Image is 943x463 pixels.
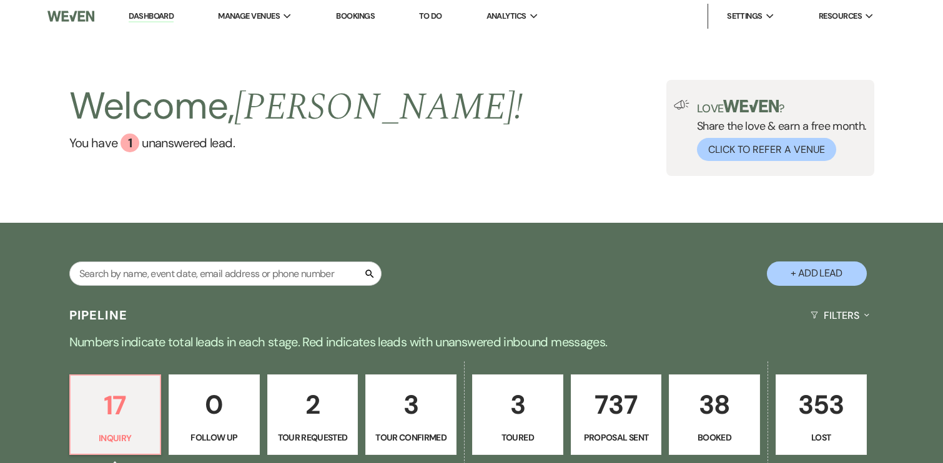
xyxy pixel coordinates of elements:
p: Toured [480,431,555,444]
p: Inquiry [78,431,153,445]
input: Search by name, event date, email address or phone number [69,261,382,286]
p: Proposal Sent [579,431,654,444]
p: 353 [784,384,859,426]
h2: Welcome, [69,80,523,134]
p: Lost [784,431,859,444]
span: Settings [727,10,763,22]
p: Tour Confirmed [373,431,448,444]
div: 1 [121,134,139,152]
span: [PERSON_NAME] ! [234,79,523,136]
p: Love ? [697,100,867,114]
p: 17 [78,384,153,426]
a: You have 1 unanswered lead. [69,134,523,152]
p: 737 [579,384,654,426]
span: Resources [819,10,862,22]
button: Click to Refer a Venue [697,138,836,161]
a: 353Lost [776,374,867,456]
a: 737Proposal Sent [571,374,662,456]
a: 17Inquiry [69,374,162,456]
a: To Do [419,11,442,21]
p: Tour Requested [275,431,350,444]
button: + Add Lead [767,261,867,286]
a: 3Toured [472,374,563,456]
p: 3 [480,384,555,426]
p: 2 [275,384,350,426]
span: Analytics [486,10,526,22]
img: weven-logo-green.svg [723,100,779,112]
img: Weven Logo [47,3,94,29]
a: 38Booked [669,374,760,456]
p: 3 [373,384,448,426]
p: Numbers indicate total leads in each stage. Red indicates leads with unanswered inbound messages. [22,332,921,352]
span: Manage Venues [218,10,280,22]
h3: Pipeline [69,306,128,324]
button: Filters [806,299,874,332]
a: 2Tour Requested [267,374,358,456]
a: Bookings [336,11,375,21]
p: 0 [177,384,252,426]
a: Dashboard [129,11,174,22]
a: 3Tour Confirmed [365,374,457,456]
p: Follow Up [177,431,252,444]
img: loud-speaker-illustration.svg [674,100,689,110]
a: 0Follow Up [169,374,260,456]
p: 38 [677,384,752,426]
div: Share the love & earn a free month. [689,100,867,161]
p: Booked [677,431,752,444]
